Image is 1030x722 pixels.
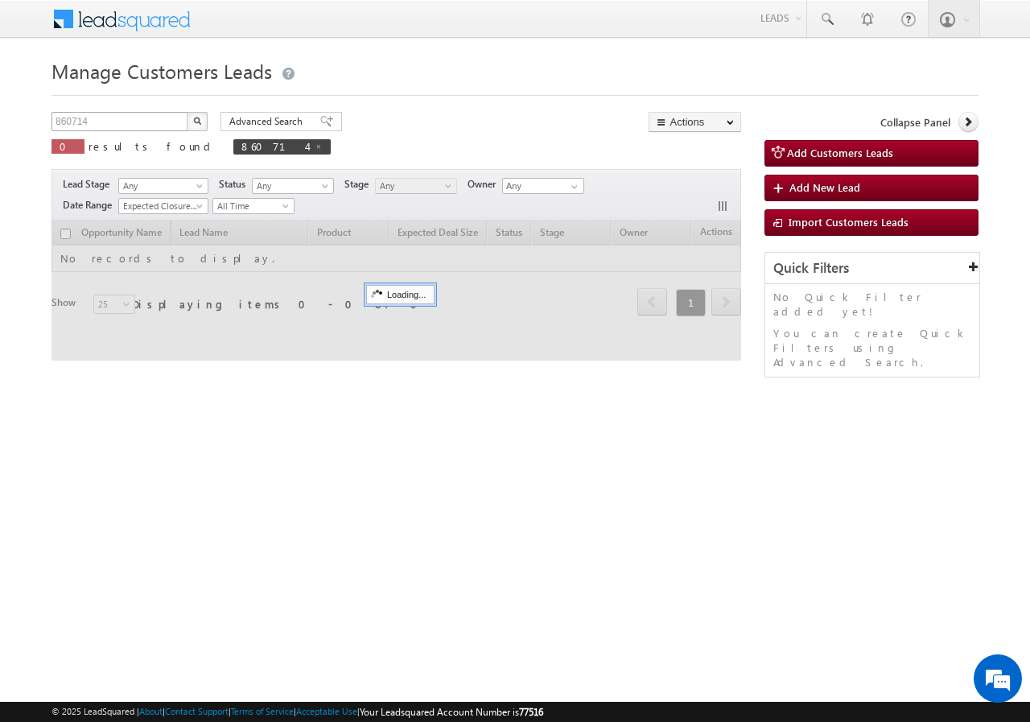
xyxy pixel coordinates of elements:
span: 860714 [241,139,307,153]
a: All Time [212,198,295,214]
span: Any [253,179,329,193]
span: Your Leadsquared Account Number is [360,706,543,718]
span: Owner [468,177,502,192]
p: You can create Quick Filters using Advanced Search. [773,326,971,369]
a: Terms of Service [231,706,294,716]
span: Date Range [63,198,118,212]
a: Acceptable Use [296,706,357,716]
a: Any [252,178,334,194]
input: Type to Search [502,178,584,194]
span: Manage Customers Leads [51,58,272,84]
span: Any [376,179,452,193]
span: Any [119,179,203,193]
span: results found [89,139,216,153]
a: Contact Support [165,706,229,716]
p: No Quick Filter added yet! [773,290,971,319]
button: Actions [649,112,741,132]
span: 0 [60,139,76,153]
span: Add New Lead [789,180,860,194]
span: Advanced Search [229,114,307,129]
span: All Time [213,199,290,213]
span: Import Customers Leads [789,215,908,229]
span: 77516 [519,706,543,718]
a: Expected Closure Date [118,198,208,214]
a: Any [118,178,208,194]
span: Collapse Panel [880,115,950,130]
img: Search [193,117,201,125]
span: Add Customers Leads [787,146,893,159]
span: Expected Closure Date [119,199,203,213]
div: Loading... [366,285,435,304]
a: Show All Items [562,179,583,195]
span: © 2025 LeadSquared | | | | | [51,704,543,720]
span: Lead Stage [63,177,116,192]
a: Any [375,178,457,194]
span: Stage [344,177,375,192]
a: About [139,706,163,716]
div: Quick Filters [765,253,979,284]
span: Status [219,177,252,192]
